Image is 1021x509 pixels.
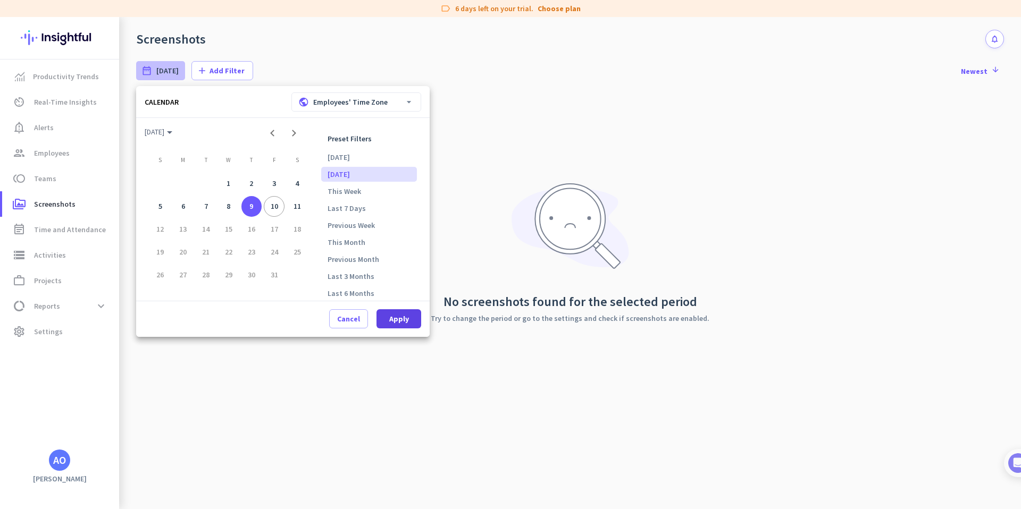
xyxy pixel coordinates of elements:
[173,219,194,240] div: 13
[298,97,309,107] i: public
[219,219,239,240] div: 15
[38,111,55,128] img: Profile image for Tamara
[150,196,171,217] div: 5
[241,265,262,285] div: 30
[241,242,262,262] div: 23
[321,252,417,267] li: Previous Month
[376,309,421,328] button: Apply
[287,196,307,217] div: 11
[217,218,240,241] td: October 15, 2025
[59,114,175,125] div: [PERSON_NAME] from Insightful
[321,167,417,182] li: [DATE]
[149,195,172,218] td: October 5, 2025
[321,150,417,165] li: [DATE]
[329,309,368,328] button: Cancel
[150,219,171,240] div: 12
[11,140,38,151] p: 4 steps
[41,299,123,310] button: Mark as completed
[172,218,195,241] td: October 13, 2025
[195,241,217,264] td: October 21, 2025
[240,263,263,286] td: October 30, 2025
[241,173,262,194] div: 2
[287,242,307,262] div: 25
[219,196,239,217] div: 8
[217,156,240,168] th: Wednesday
[172,156,195,168] th: Monday
[321,286,417,301] li: Last 6 Months
[15,41,198,79] div: 🎊 Welcome to Insightful! 🎊
[286,218,308,241] td: October 18, 2025
[160,332,213,374] button: Tasks
[196,242,216,262] div: 21
[136,140,202,151] p: About 10 minutes
[321,218,417,233] li: Previous Week
[140,122,177,141] button: Choose month and year
[173,242,194,262] div: 20
[263,156,286,168] th: Friday
[173,265,194,285] div: 27
[195,156,217,168] th: Tuesday
[263,218,286,241] td: October 17, 2025
[286,241,308,264] td: October 25, 2025
[173,196,194,217] div: 6
[172,263,195,286] td: October 27, 2025
[321,235,417,250] li: This Month
[240,241,263,264] td: October 23, 2025
[150,265,171,285] div: 26
[150,242,171,262] div: 19
[219,265,239,285] div: 29
[298,97,388,107] div: Employees' Time Zone
[187,4,206,23] div: Close
[264,219,284,240] div: 17
[264,173,284,194] div: 3
[41,202,185,247] div: It's time to add your employees! This is crucial since Insightful will start collecting their act...
[263,263,286,286] td: October 31, 2025
[145,97,179,107] div: CALENDAR
[263,241,286,264] td: October 24, 2025
[90,5,124,23] h1: Tasks
[264,242,284,262] div: 24
[149,218,172,241] td: October 12, 2025
[240,218,263,241] td: October 16, 2025
[241,196,262,217] div: 9
[195,195,217,218] td: October 7, 2025
[217,263,240,286] td: October 29, 2025
[287,219,307,240] div: 18
[196,196,216,217] div: 7
[20,181,193,198] div: 1Add employees
[321,131,417,147] p: Preset Filters
[286,156,308,168] th: Saturday
[219,173,239,194] div: 1
[389,313,409,324] span: Apply
[241,219,262,240] div: 16
[321,184,417,199] li: This Week
[287,173,307,194] div: 4
[337,313,360,324] span: Cancel
[286,172,308,195] td: October 4, 2025
[263,172,286,195] td: October 3, 2025
[41,256,116,277] a: Show me how
[149,263,172,286] td: October 26, 2025
[195,263,217,286] td: October 28, 2025
[217,172,240,195] td: October 1, 2025
[174,358,197,366] span: Tasks
[196,265,216,285] div: 28
[264,265,284,285] div: 31
[196,219,216,240] div: 14
[41,185,180,196] div: Add employees
[124,358,141,366] span: Help
[172,241,195,264] td: October 20, 2025
[240,195,263,218] td: October 9, 2025
[217,241,240,264] td: October 22, 2025
[262,122,283,143] button: Previous month
[106,332,160,374] button: Help
[149,156,172,168] th: Sunday
[286,195,308,218] td: October 11, 2025
[219,242,239,262] div: 22
[149,241,172,264] td: October 19, 2025
[264,196,284,217] div: 10
[145,127,172,137] span: [DATE]
[62,358,98,366] span: Messages
[240,156,263,168] th: Thursday
[172,195,195,218] td: October 6, 2025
